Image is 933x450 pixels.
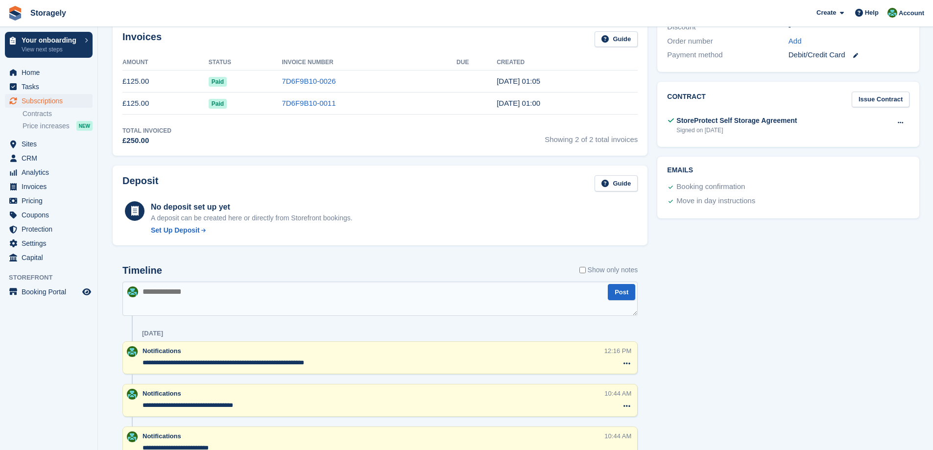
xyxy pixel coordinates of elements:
[545,126,638,146] span: Showing 2 of 2 total invoices
[5,208,93,222] a: menu
[151,225,353,236] a: Set Up Deposit
[122,93,209,115] td: £125.00
[608,284,635,300] button: Post
[676,116,797,126] div: StoreProtect Self Storage Agreement
[5,285,93,299] a: menu
[142,330,163,337] div: [DATE]
[23,109,93,118] a: Contracts
[22,66,80,79] span: Home
[579,265,586,275] input: Show only notes
[151,225,200,236] div: Set Up Deposit
[5,194,93,208] a: menu
[22,166,80,179] span: Analytics
[789,36,802,47] a: Add
[122,135,171,146] div: £250.00
[151,213,353,223] p: A deposit can be created here or directly from Storefront bookings.
[122,71,209,93] td: £125.00
[604,389,631,398] div: 10:44 AM
[604,431,631,441] div: 10:44 AM
[899,8,924,18] span: Account
[604,346,632,355] div: 12:16 PM
[5,66,93,79] a: menu
[127,286,138,297] img: Notifications
[22,222,80,236] span: Protection
[22,180,80,193] span: Invoices
[22,94,80,108] span: Subscriptions
[667,22,788,33] div: Discount
[676,126,797,135] div: Signed on [DATE]
[22,37,80,44] p: Your onboarding
[5,80,93,94] a: menu
[8,6,23,21] img: stora-icon-8386f47178a22dfd0bd8f6a31ec36ba5ce8667c1dd55bd0f319d3a0aa187defe.svg
[676,181,745,193] div: Booking confirmation
[595,175,638,191] a: Guide
[22,208,80,222] span: Coupons
[122,175,158,191] h2: Deposit
[789,49,909,61] div: Debit/Credit Card
[5,222,93,236] a: menu
[5,237,93,250] a: menu
[497,55,638,71] th: Created
[76,121,93,131] div: NEW
[81,286,93,298] a: Preview store
[5,94,93,108] a: menu
[9,273,97,283] span: Storefront
[26,5,70,21] a: Storagely
[595,31,638,47] a: Guide
[127,389,138,400] img: Notifications
[887,8,897,18] img: Notifications
[151,201,353,213] div: No deposit set up yet
[22,45,80,54] p: View next steps
[143,390,181,397] span: Notifications
[456,55,497,71] th: Due
[497,99,540,107] time: 2025-06-20 00:00:20 UTC
[22,237,80,250] span: Settings
[143,432,181,440] span: Notifications
[22,251,80,264] span: Capital
[5,166,93,179] a: menu
[23,121,70,131] span: Price increases
[282,99,335,107] a: 7D6F9B10-0011
[22,194,80,208] span: Pricing
[209,77,227,87] span: Paid
[667,49,788,61] div: Payment method
[5,137,93,151] a: menu
[852,92,909,108] a: Issue Contract
[865,8,879,18] span: Help
[497,77,540,85] time: 2025-07-20 00:05:14 UTC
[122,31,162,47] h2: Invoices
[5,151,93,165] a: menu
[5,251,93,264] a: menu
[122,265,162,276] h2: Timeline
[23,120,93,131] a: Price increases NEW
[282,55,456,71] th: Invoice Number
[676,195,755,207] div: Move in day instructions
[667,166,909,174] h2: Emails
[282,77,335,85] a: 7D6F9B10-0026
[127,431,138,442] img: Notifications
[667,36,788,47] div: Order number
[209,55,282,71] th: Status
[22,151,80,165] span: CRM
[5,32,93,58] a: Your onboarding View next steps
[5,180,93,193] a: menu
[143,347,181,355] span: Notifications
[22,80,80,94] span: Tasks
[789,22,909,33] div: -
[209,99,227,109] span: Paid
[667,92,706,108] h2: Contract
[22,285,80,299] span: Booking Portal
[122,126,171,135] div: Total Invoiced
[22,137,80,151] span: Sites
[127,346,138,357] img: Notifications
[579,265,638,275] label: Show only notes
[122,55,209,71] th: Amount
[816,8,836,18] span: Create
